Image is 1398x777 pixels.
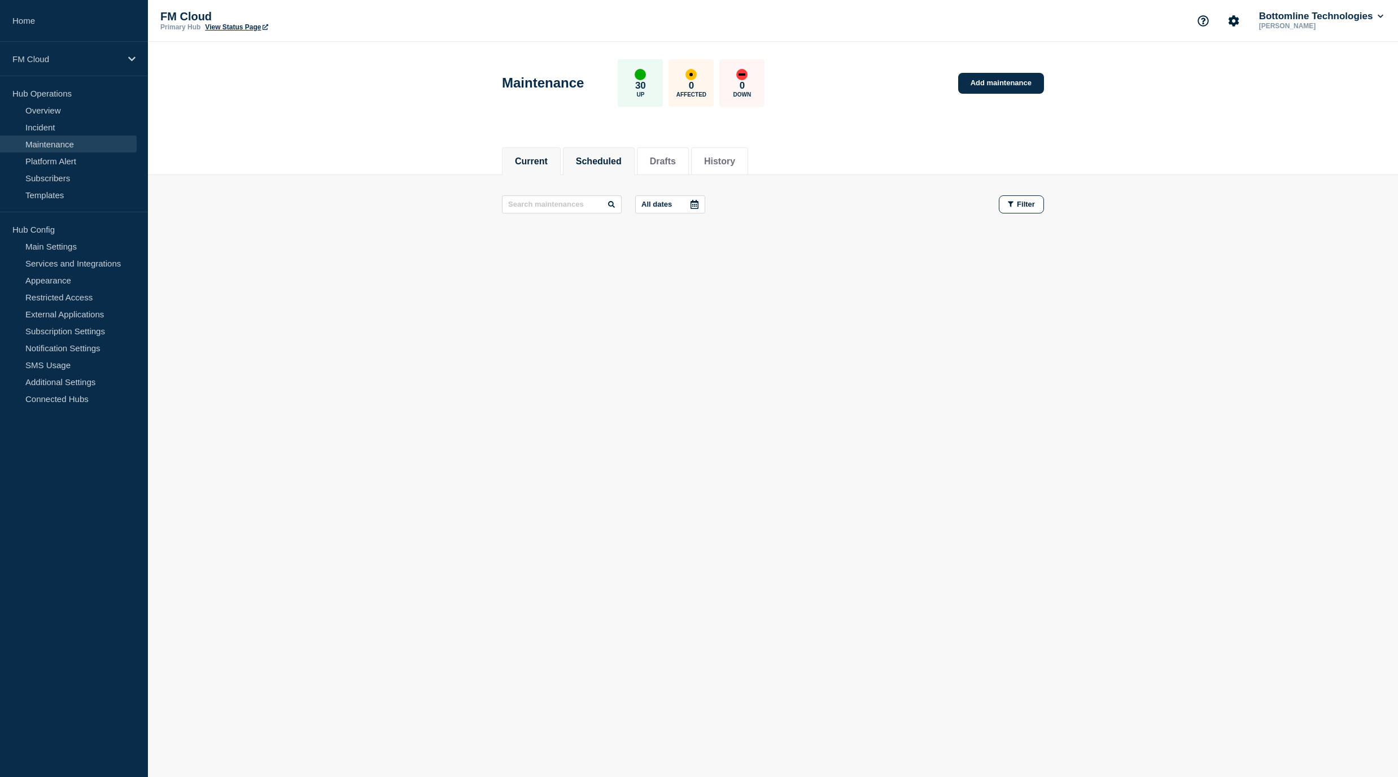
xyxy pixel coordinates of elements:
h1: Maintenance [502,75,584,91]
button: All dates [635,195,705,213]
a: View Status Page [205,23,268,31]
p: Up [636,91,644,98]
span: Filter [1017,200,1035,208]
input: Search maintenances [502,195,622,213]
p: FM Cloud [12,54,121,64]
a: Add maintenance [958,73,1044,94]
p: FM Cloud [160,10,386,23]
p: Down [733,91,752,98]
p: All dates [641,200,672,208]
p: 30 [635,80,646,91]
button: Bottomline Technologies [1257,11,1386,22]
div: up [635,69,646,80]
button: Scheduled [576,156,622,167]
div: affected [685,69,697,80]
button: Support [1191,9,1215,33]
button: History [704,156,735,167]
button: Filter [999,195,1044,213]
button: Current [515,156,548,167]
button: Drafts [650,156,676,167]
p: Primary Hub [160,23,200,31]
button: Account settings [1222,9,1246,33]
p: 0 [740,80,745,91]
div: down [736,69,748,80]
p: 0 [689,80,694,91]
p: Affected [676,91,706,98]
p: [PERSON_NAME] [1257,22,1374,30]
